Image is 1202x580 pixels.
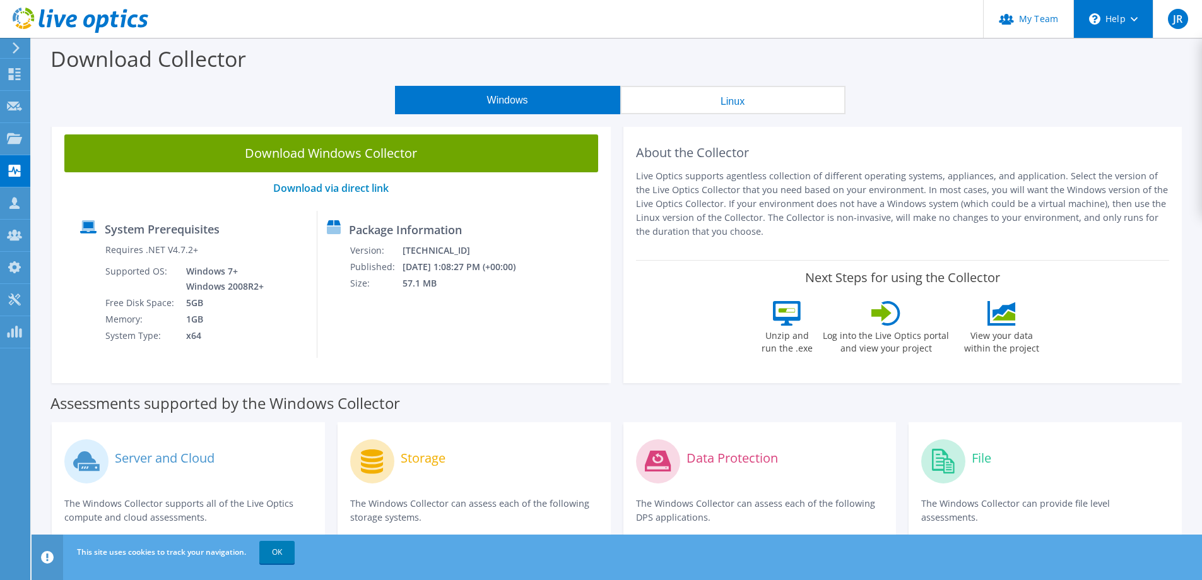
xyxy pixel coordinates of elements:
td: Free Disk Space: [105,295,177,311]
p: Live Optics supports agentless collection of different operating systems, appliances, and applica... [636,169,1170,239]
span: JR [1168,9,1188,29]
p: The Windows Collector supports all of the Live Optics compute and cloud assessments. [64,497,312,524]
label: Package Information [349,223,462,236]
td: 5GB [177,295,266,311]
td: [TECHNICAL_ID] [402,242,533,259]
td: System Type: [105,328,177,344]
button: Linux [620,86,846,114]
td: [DATE] 1:08:27 PM (+00:00) [402,259,533,275]
p: The Windows Collector can assess each of the following DPS applications. [636,497,884,524]
button: Windows [395,86,620,114]
td: 1GB [177,311,266,328]
td: 57.1 MB [402,275,533,292]
p: The Windows Collector can provide file level assessments. [921,497,1169,524]
td: Size: [350,275,402,292]
td: Version: [350,242,402,259]
td: x64 [177,328,266,344]
label: View your data within the project [956,326,1047,355]
svg: \n [1089,13,1100,25]
td: Windows 7+ Windows 2008R2+ [177,263,266,295]
label: Unzip and run the .exe [758,326,816,355]
label: Log into the Live Optics portal and view your project [822,326,950,355]
a: Download via direct link [273,181,389,195]
td: Memory: [105,311,177,328]
h2: About the Collector [636,145,1170,160]
td: Supported OS: [105,263,177,295]
label: Server and Cloud [115,452,215,465]
label: System Prerequisites [105,223,220,235]
label: Storage [401,452,445,465]
label: Requires .NET V4.7.2+ [105,244,198,256]
p: The Windows Collector can assess each of the following storage systems. [350,497,598,524]
a: OK [259,541,295,564]
label: Assessments supported by the Windows Collector [50,397,400,410]
label: Download Collector [50,44,246,73]
label: File [972,452,991,465]
td: Published: [350,259,402,275]
a: Download Windows Collector [64,134,598,172]
label: Next Steps for using the Collector [805,270,1000,285]
span: This site uses cookies to track your navigation. [77,547,246,557]
label: Data Protection [686,452,778,465]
